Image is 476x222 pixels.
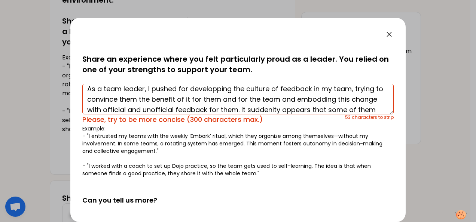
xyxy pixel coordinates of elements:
div: Please, try to be more concise (300 characters max.) [82,114,345,125]
h2: Can you tell us more? [82,183,394,206]
textarea: As a team leader, I pushed for developping the culture of feedback in my team, trying to convince... [82,84,394,114]
p: Example: - "I entrusted my teams with the weekly ‘Embark’ ritual, which they organize among thems... [82,125,394,177]
p: You have all fostered empowerment and trust within your teams at least once, even in a fast-chang... [82,22,394,75]
div: 53 characters to strip [345,114,394,125]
